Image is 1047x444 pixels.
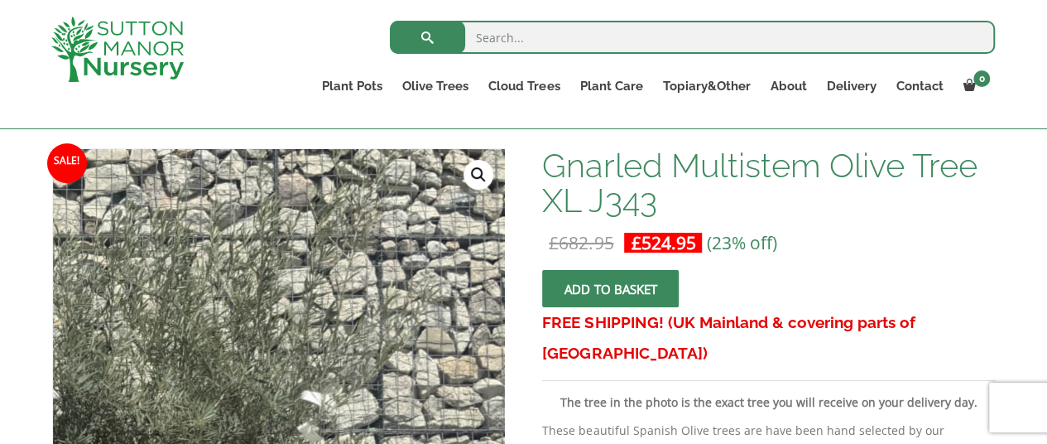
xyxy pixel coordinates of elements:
a: Cloud Trees [478,75,569,98]
span: £ [549,231,559,254]
a: Olive Trees [392,75,478,98]
a: 0 [953,75,995,98]
h1: Gnarled Multistem Olive Tree XL J343 [542,148,995,218]
span: £ [631,231,641,254]
a: Plant Pots [312,75,392,98]
a: Delivery [816,75,886,98]
img: logo [51,17,184,82]
span: (23% off) [706,231,776,254]
strong: The tree in the photo is the exact tree you will receive on your delivery day. [560,394,977,410]
bdi: 524.95 [631,231,695,254]
a: Plant Care [569,75,652,98]
a: About [760,75,816,98]
a: Contact [886,75,953,98]
span: 0 [973,70,990,87]
input: Search... [390,21,995,54]
bdi: 682.95 [549,231,613,254]
a: View full-screen image gallery [463,160,493,190]
button: Add to basket [542,270,679,307]
span: Sale! [47,143,87,183]
h3: FREE SHIPPING! (UK Mainland & covering parts of [GEOGRAPHIC_DATA]) [542,307,995,369]
a: Topiary&Other [652,75,760,98]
